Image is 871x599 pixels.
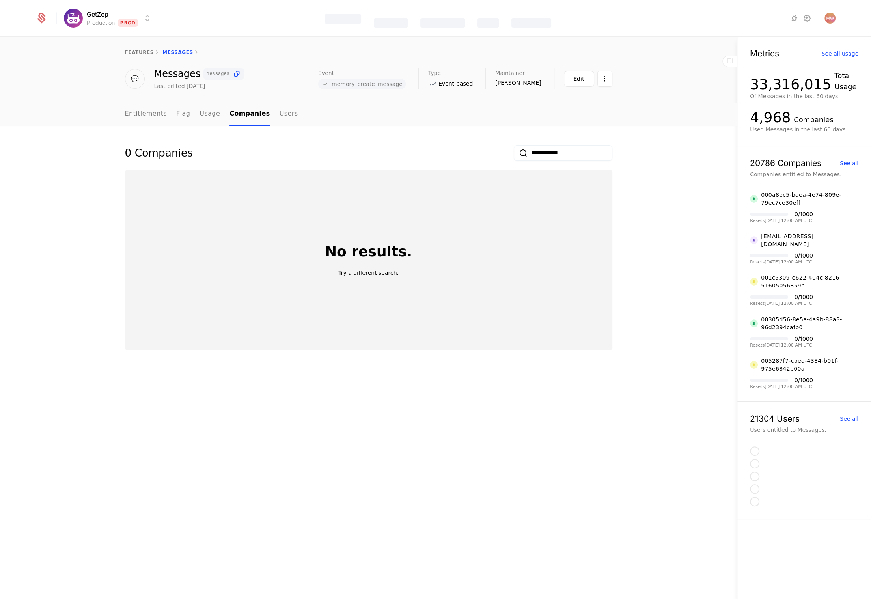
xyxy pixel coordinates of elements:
[66,9,152,27] button: Select environment
[428,70,441,76] span: Type
[840,160,858,166] div: See all
[125,103,167,126] a: Entitlements
[795,294,813,300] div: 0 / 1000
[125,103,612,126] nav: Main
[374,18,407,28] div: Catalog
[750,426,858,434] div: Users entitled to Messages.
[64,9,83,28] img: GetZep
[597,71,612,87] button: Select action
[795,377,813,383] div: 0 / 1000
[280,103,298,126] a: Users
[761,315,858,331] div: 00305d56-8e5a-4a9b-88a3-96d2394cafb0
[750,343,813,347] div: Resets [DATE] 12:00 AM UTC
[318,70,334,76] span: Event
[750,278,758,286] img: 001c5309-e622-404c-8216-51605056859b
[750,170,858,178] div: Companies entitled to Messages.
[834,70,858,92] div: Total Usage
[176,103,190,126] a: Flag
[802,13,812,23] a: Settings
[795,253,813,258] div: 0 / 1000
[794,114,833,125] div: Companies
[761,191,858,207] div: 000a8ec5-bdea-4e74-809e-79ec7ce30eff
[750,361,758,369] img: 005287f7-cbed-4384-b01f-975e6842b00a
[438,80,473,88] span: Event-based
[87,19,115,27] div: Production
[750,218,813,223] div: Resets [DATE] 12:00 AM UTC
[154,82,205,90] div: Last edited [DATE]
[118,19,138,27] span: Prod
[824,13,836,24] img: Matt Wood
[125,145,193,161] div: 0 Companies
[750,125,858,133] div: Used Messages in the last 60 days
[338,269,399,277] p: Try a different search.
[495,70,525,76] span: Maintainer
[750,414,800,423] div: 21304 Users
[495,79,541,87] span: [PERSON_NAME]
[761,274,858,289] div: 001c5309-e622-404c-8216-51605056859b
[325,14,361,24] div: Features
[750,195,758,203] img: 000a8ec5-bdea-4e74-809e-79ec7ce30eff
[564,71,594,87] button: Edit
[574,75,584,83] div: Edit
[821,51,858,56] div: See all usage
[750,77,831,92] div: 33,316,015
[795,211,813,217] div: 0 / 1000
[511,18,551,28] div: Components
[795,336,813,341] div: 0 / 1000
[750,260,813,264] div: Resets [DATE] 12:00 AM UTC
[125,69,145,89] div: 💬
[477,18,499,28] div: Events
[840,416,858,422] div: See all
[750,110,791,125] div: 4,968
[761,232,858,248] div: [EMAIL_ADDRESS][DOMAIN_NAME]
[154,68,244,80] div: Messages
[750,236,758,244] img: 000td000@gmail.com
[200,103,220,126] a: Usage
[332,81,403,87] span: memory_create_message
[125,50,154,55] a: features
[790,13,799,23] a: Integrations
[750,159,821,167] div: 20786 Companies
[750,49,779,58] div: Metrics
[420,18,465,28] div: Companies
[87,9,108,19] span: GetZep
[125,103,298,126] ul: Choose Sub Page
[325,244,412,259] p: No results.
[229,103,270,126] a: Companies
[750,319,758,327] img: 00305d56-8e5a-4a9b-88a3-96d2394cafb0
[761,357,858,373] div: 005287f7-cbed-4384-b01f-975e6842b00a
[750,384,813,389] div: Resets [DATE] 12:00 AM UTC
[750,92,858,100] div: Of Messages in the last 60 days
[207,71,229,76] span: messages
[824,13,836,24] button: Open user button
[750,301,813,306] div: Resets [DATE] 12:00 AM UTC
